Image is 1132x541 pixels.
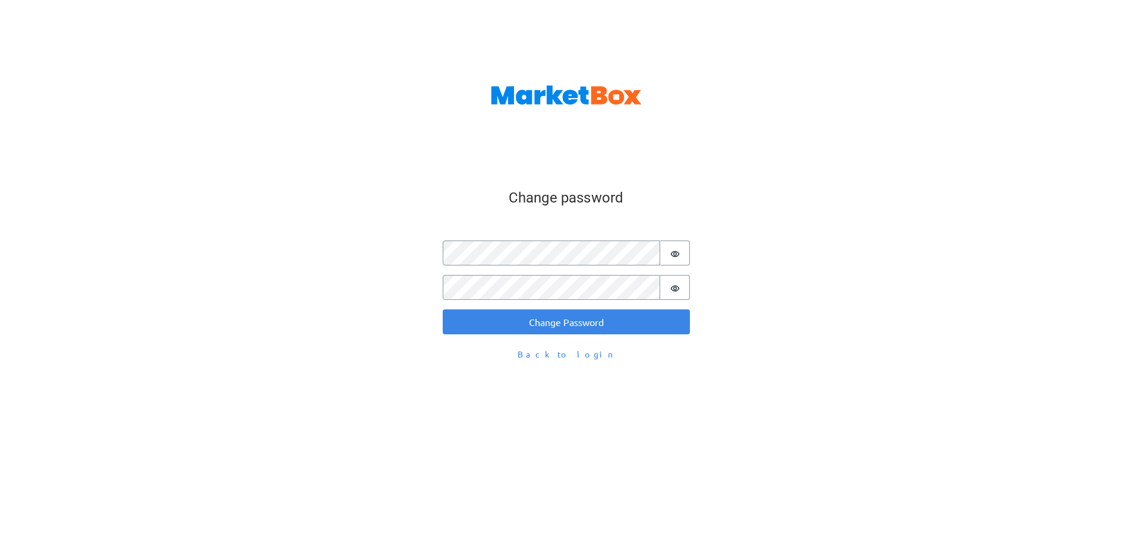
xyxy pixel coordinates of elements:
[443,309,690,334] button: Change Password
[443,344,690,365] button: Back to login
[660,241,690,265] button: Show password
[491,86,642,105] img: MarketBox logo
[660,275,690,300] button: Show password
[461,189,671,207] h4: Change password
